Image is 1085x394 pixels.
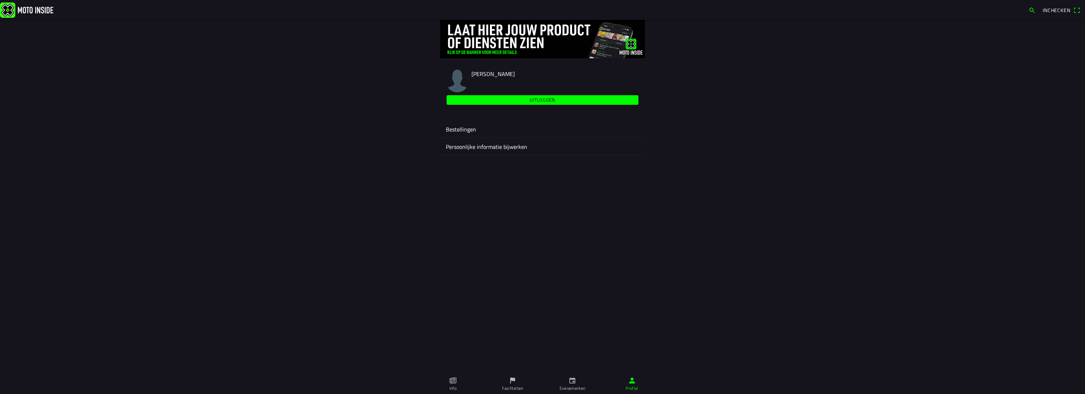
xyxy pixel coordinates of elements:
span: Inchecken [1043,6,1070,14]
ion-icon: calendar [568,377,576,384]
span: [PERSON_NAME] [471,70,515,78]
ion-label: Evenementen [560,385,585,392]
img: moto-inside-avatar.png [446,70,469,92]
a: Incheckenqr scanner [1039,4,1084,16]
ion-label: Faciliteiten [502,385,523,392]
ion-button: Uitloggen [447,95,638,105]
ion-icon: paper [449,377,457,384]
a: search [1025,4,1039,16]
ion-label: Profiel [626,385,638,392]
ion-icon: person [628,377,636,384]
ion-icon: flag [509,377,517,384]
ion-label: Persoonlijke informatie bijwerken [446,142,639,151]
ion-label: Info [449,385,457,392]
ion-label: Bestellingen [446,125,639,134]
img: 4Lg0uCZZgYSq9MW2zyHRs12dBiEH1AZVHKMOLPl0.jpg [440,20,645,58]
